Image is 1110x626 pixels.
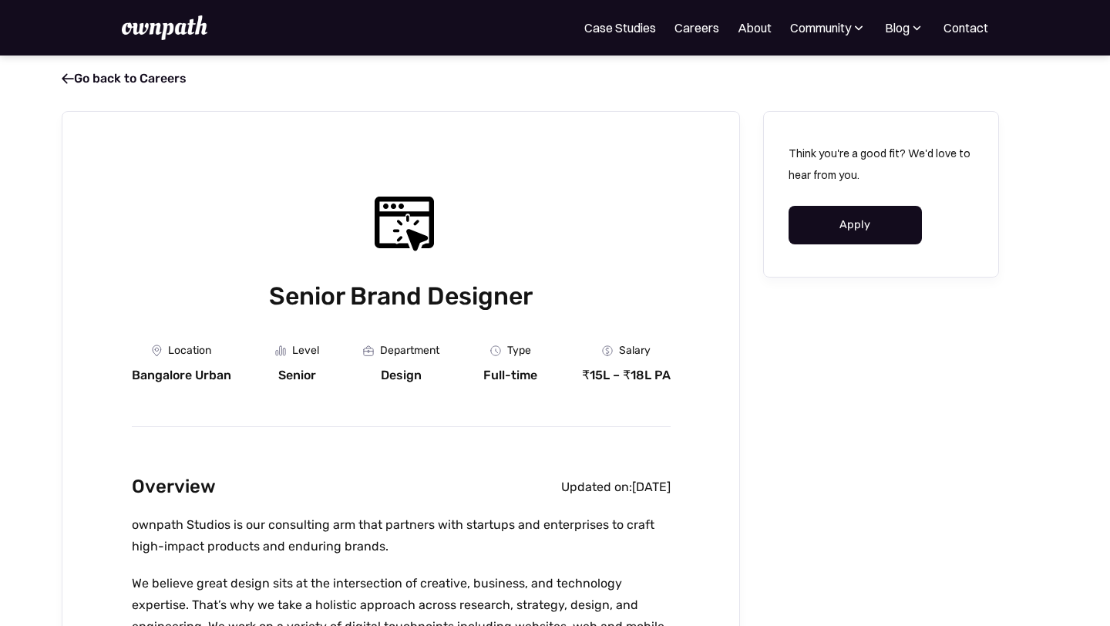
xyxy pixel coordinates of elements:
div: Community [790,19,866,37]
div: Full-time [483,368,537,383]
a: Contact [943,19,988,37]
a: About [738,19,772,37]
img: Portfolio Icon - Job Board X Webflow Template [363,345,374,355]
a: Apply [789,206,922,244]
div: Blog [885,19,925,37]
div: Bangalore Urban [132,368,231,383]
span:  [62,71,74,86]
img: Graph Icon - Job Board X Webflow Template [275,345,286,356]
div: Location [168,345,211,357]
img: Clock Icon - Job Board X Webflow Template [490,345,501,356]
div: Salary [619,345,651,357]
div: Blog [885,19,910,37]
p: Think you're a good fit? We'd love to hear from you. [789,143,974,186]
img: Money Icon - Job Board X Webflow Template [602,345,613,356]
div: ₹15L – ₹18L PA [582,368,671,383]
img: Location Icon - Job Board X Webflow Template [152,345,162,357]
p: ownpath Studios is our consulting arm that partners with startups and enterprises to craft high-i... [132,514,671,557]
div: Updated on: [561,480,632,495]
h1: Senior Brand Designer [132,278,671,314]
h2: Overview [132,472,216,502]
div: Department [380,345,439,357]
div: Design [381,368,422,383]
div: Type [507,345,531,357]
div: Senior [278,368,316,383]
a: Careers [674,19,719,37]
div: Level [292,345,319,357]
div: Community [790,19,851,37]
a: Case Studies [584,19,656,37]
a: Go back to Careers [62,71,187,86]
div: [DATE] [632,480,671,495]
